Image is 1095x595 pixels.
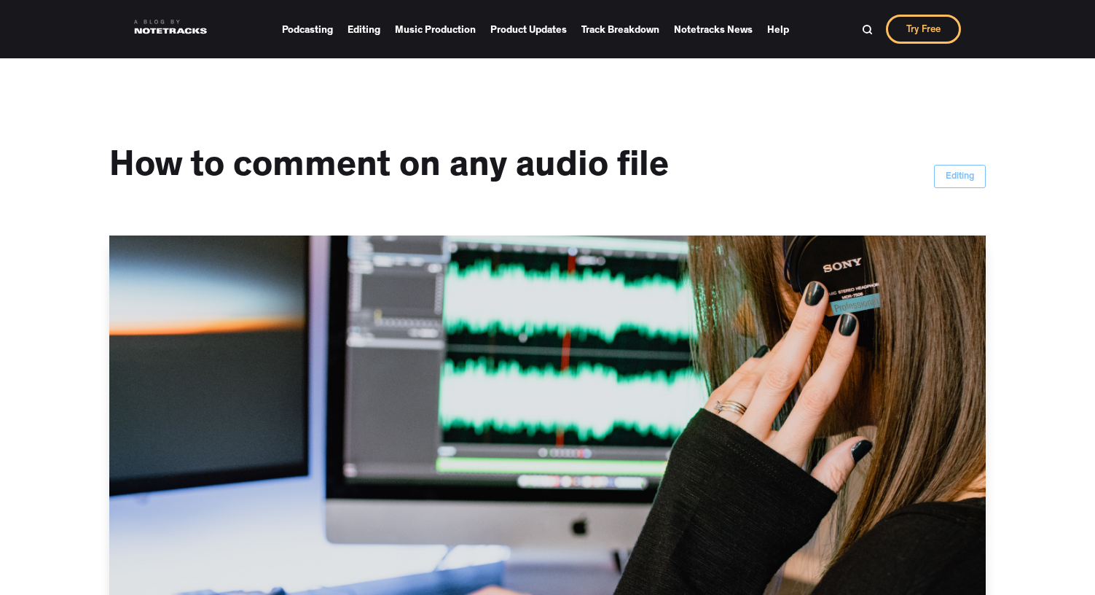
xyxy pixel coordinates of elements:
div: Editing [946,170,974,184]
a: Try Free [886,15,961,44]
a: Track Breakdown [581,19,659,40]
a: Editing [934,165,986,188]
a: Editing [348,19,380,40]
a: Music Production [395,19,476,40]
h1: How to comment on any audio file [109,146,692,192]
a: Help [767,19,789,40]
a: Notetracks News [674,19,753,40]
img: Search Bar [862,24,873,35]
a: Podcasting [282,19,333,40]
a: Product Updates [490,19,567,40]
